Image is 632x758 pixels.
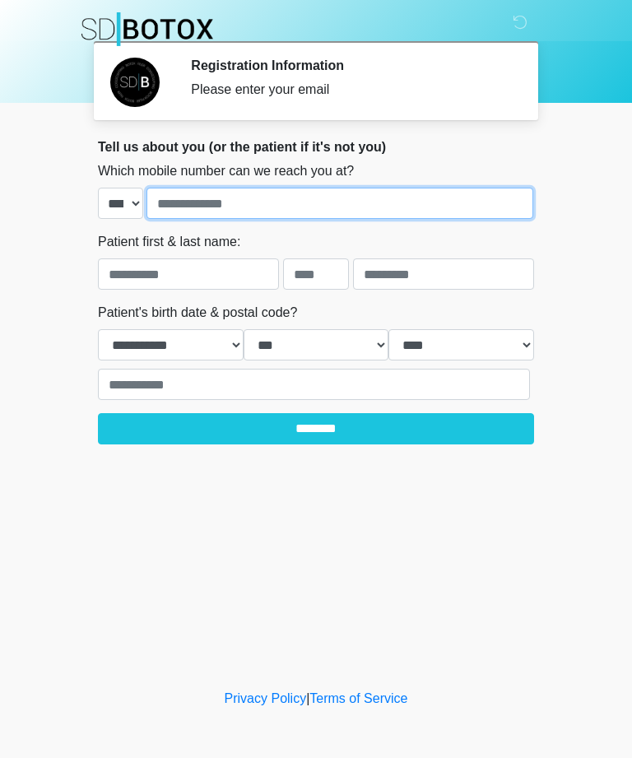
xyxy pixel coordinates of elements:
[98,139,534,155] h2: Tell us about you (or the patient if it's not you)
[81,12,213,46] img: SDBotox Logo
[306,691,309,705] a: |
[191,58,509,73] h2: Registration Information
[225,691,307,705] a: Privacy Policy
[98,161,354,181] label: Which mobile number can we reach you at?
[98,232,240,252] label: Patient first & last name:
[110,58,160,107] img: Agent Avatar
[98,303,297,323] label: Patient's birth date & postal code?
[309,691,407,705] a: Terms of Service
[191,80,509,100] div: Please enter your email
